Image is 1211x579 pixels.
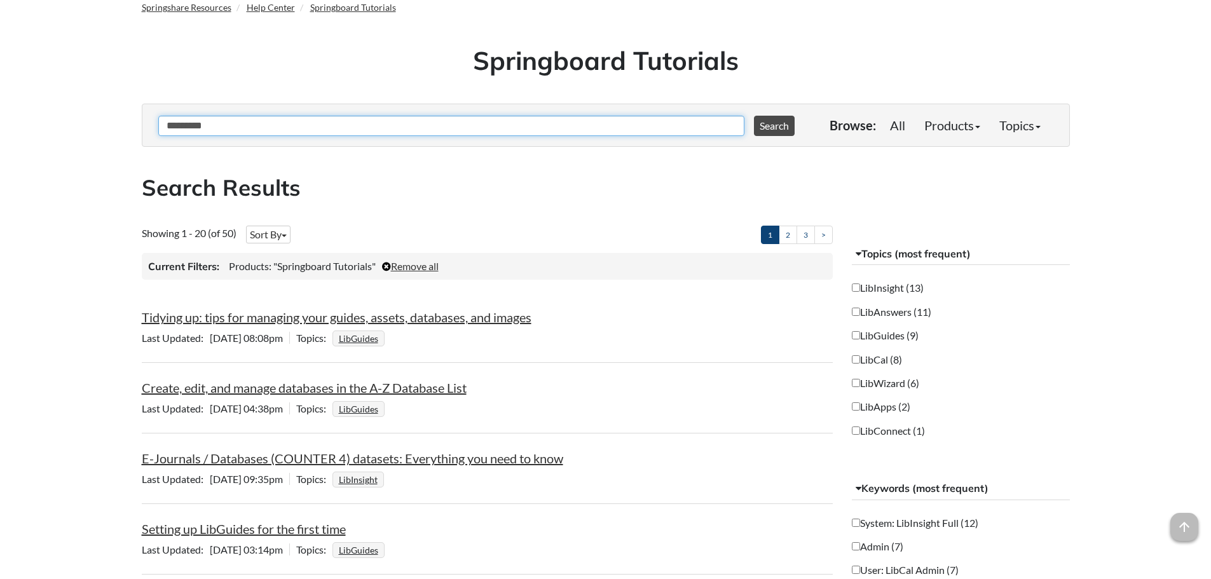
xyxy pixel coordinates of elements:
[332,402,388,414] ul: Topics
[273,260,376,272] span: "Springboard Tutorials"
[296,473,332,485] span: Topics
[229,260,271,272] span: Products:
[142,380,467,395] a: Create, edit, and manage databases in the A-Z Database List
[296,332,332,344] span: Topics
[337,329,380,348] a: LibGuides
[852,353,902,367] label: LibCal (8)
[852,516,978,530] label: System: LibInsight Full (12)
[779,226,797,244] a: 2
[761,226,833,244] ul: Pagination of search results
[142,543,210,555] span: Last Updated
[852,379,860,387] input: LibWizard (6)
[852,402,860,411] input: LibApps (2)
[852,519,860,527] input: System: LibInsight Full (12)
[852,566,860,574] input: User: LibCal Admin (7)
[852,355,860,364] input: LibCal (8)
[852,563,959,577] label: User: LibCal Admin (7)
[797,226,815,244] a: 3
[142,2,231,13] a: Springshare Resources
[852,542,860,550] input: Admin (7)
[142,473,210,485] span: Last Updated
[880,112,915,138] a: All
[1170,514,1198,529] a: arrow_upward
[142,521,346,536] a: Setting up LibGuides for the first time
[915,112,990,138] a: Products
[754,116,795,136] button: Search
[332,332,388,344] ul: Topics
[852,376,919,390] label: LibWizard (6)
[990,112,1050,138] a: Topics
[142,332,210,344] span: Last Updated
[142,473,289,485] span: [DATE] 09:35pm
[852,329,919,343] label: LibGuides (9)
[852,426,860,435] input: LibConnect (1)
[142,543,289,555] span: [DATE] 03:14pm
[332,543,388,555] ul: Topics
[830,116,876,134] p: Browse:
[852,540,903,554] label: Admin (7)
[852,331,860,339] input: LibGuides (9)
[852,308,860,316] input: LibAnswers (11)
[852,281,924,295] label: LibInsight (13)
[814,226,833,244] a: >
[382,260,439,272] a: Remove all
[296,402,332,414] span: Topics
[852,477,1070,500] button: Keywords (most frequent)
[1170,513,1198,541] span: arrow_upward
[761,226,779,244] a: 1
[151,43,1060,78] h1: Springboard Tutorials
[337,400,380,418] a: LibGuides
[852,243,1070,266] button: Topics (most frequent)
[247,2,295,13] a: Help Center
[332,473,387,485] ul: Topics
[142,402,289,414] span: [DATE] 04:38pm
[142,451,563,466] a: E-Journals / Databases (COUNTER 4) datasets: Everything you need to know
[852,424,925,438] label: LibConnect (1)
[337,470,380,489] a: LibInsight
[310,2,396,13] a: Springboard Tutorials
[246,226,291,243] button: Sort By
[142,332,289,344] span: [DATE] 08:08pm
[142,227,236,239] span: Showing 1 - 20 (of 50)
[337,541,380,559] a: LibGuides
[852,305,931,319] label: LibAnswers (11)
[142,310,531,325] a: Tidying up: tips for managing your guides, assets, databases, and images
[852,400,910,414] label: LibApps (2)
[148,259,219,273] h3: Current Filters
[142,172,1070,203] h2: Search Results
[296,543,332,555] span: Topics
[852,283,860,292] input: LibInsight (13)
[142,402,210,414] span: Last Updated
